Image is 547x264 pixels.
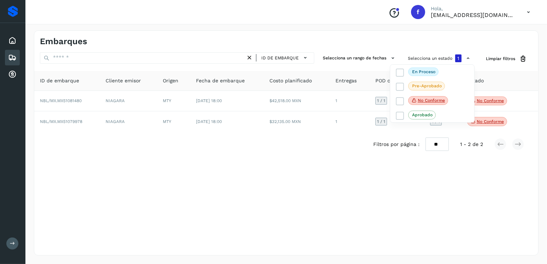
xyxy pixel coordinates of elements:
[412,69,435,74] p: En proceso
[5,67,20,82] div: Cuentas por cobrar
[5,50,20,65] div: Embarques
[5,33,20,48] div: Inicio
[412,83,442,88] p: Pre-Aprobado
[412,112,433,117] p: Aprobado
[418,98,445,103] p: No conforme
